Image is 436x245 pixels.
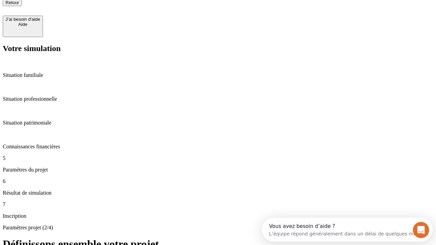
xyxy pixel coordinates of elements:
div: Ouvrir le Messenger Intercom [3,3,188,21]
button: J’ai besoin d'aideAide [3,16,43,37]
p: Situation patrimoniale [3,120,433,126]
div: L’équipe répond généralement dans un délai de quelques minutes. [7,11,168,18]
p: 7 [3,201,433,208]
h2: Votre simulation [3,44,433,53]
iframe: Intercom live chat discovery launcher [262,218,433,242]
iframe: Intercom live chat [413,222,429,238]
p: Paramètres du projet [3,167,433,173]
p: Situation familiale [3,72,433,78]
div: Vous avez besoin d’aide ? [7,6,168,11]
p: Connaissances financières [3,144,433,150]
p: Résultat de simulation [3,190,433,196]
p: Inscription [3,213,433,219]
div: Aide [5,22,40,27]
div: J’ai besoin d'aide [5,17,40,22]
p: 5 [3,155,433,161]
p: Situation professionnelle [3,96,433,102]
p: Paramètres projet (2/4) [3,225,433,231]
p: 6 [3,178,433,184]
